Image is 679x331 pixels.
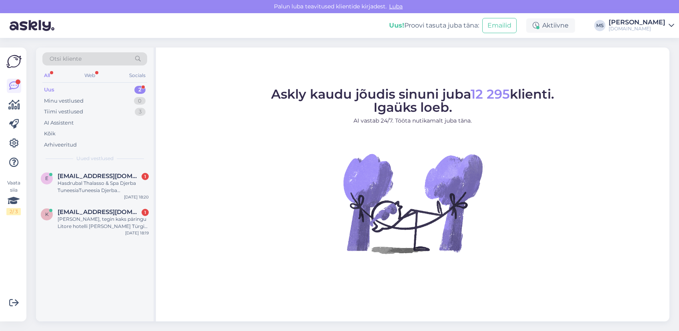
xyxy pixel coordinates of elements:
span: Askly kaudu jõudis sinuni juba klienti. Igaüks loeb. [271,86,554,115]
span: Uued vestlused [76,155,114,162]
div: All [42,70,52,81]
div: Web [83,70,97,81]
div: 1 [142,173,149,180]
div: Uus [44,86,54,94]
div: Arhiveeritud [44,141,77,149]
span: k [45,211,49,217]
img: Askly Logo [6,54,22,69]
div: Minu vestlused [44,97,84,105]
div: [DATE] 18:20 [124,194,149,200]
div: Aktiivne [526,18,575,33]
span: Luba [387,3,405,10]
span: 12 295 [471,86,510,102]
div: [PERSON_NAME], tegin kaks päringu Litore hotelli [PERSON_NAME] Türgis 10.09, soov ikkagi osta rei... [58,216,149,230]
span: krimarjan@mail.ru [58,208,141,216]
div: MS [594,20,605,31]
div: 0 [134,97,146,105]
div: Socials [128,70,147,81]
p: AI vastab 24/7. Tööta nutikamalt juba täna. [271,117,554,125]
div: Hasdrubal Thalasso & Spa Djerba TuneesiaTuneesia Djerba Hommikusöök Standard tuba Hotellis on ten... [58,180,149,194]
span: Otsi kliente [50,55,82,63]
img: No Chat active [341,131,485,275]
div: 2 [134,86,146,94]
div: Vaata siia [6,179,21,215]
div: [DOMAIN_NAME] [609,26,665,32]
div: AI Assistent [44,119,74,127]
div: 2 / 3 [6,208,21,215]
b: Uus! [389,22,404,29]
div: [DATE] 18:19 [125,230,149,236]
div: 1 [142,209,149,216]
div: Tiimi vestlused [44,108,83,116]
span: ene900@hotmail.com [58,172,141,180]
div: 3 [135,108,146,116]
div: Kõik [44,130,56,138]
div: [PERSON_NAME] [609,19,665,26]
span: e [45,175,48,181]
div: Proovi tasuta juba täna: [389,21,479,30]
a: [PERSON_NAME][DOMAIN_NAME] [609,19,674,32]
button: Emailid [482,18,517,33]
